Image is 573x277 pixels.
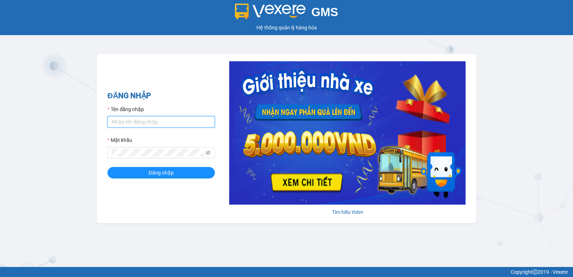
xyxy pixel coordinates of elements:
[2,24,571,32] div: Hệ thống quản lý hàng hóa
[533,269,538,274] span: copyright
[206,150,211,155] span: eye-invisible
[112,149,204,157] input: Mật khẩu
[107,136,132,144] label: Mật khẩu
[107,167,215,178] button: Đăng nhập
[107,90,215,102] h2: ĐĂNG NHẬP
[229,61,466,205] img: banner-0
[149,169,174,177] span: Đăng nhập
[107,116,215,128] input: Tên đăng nhập
[5,268,568,276] div: Copyright 2019 - Vexere
[107,105,144,113] label: Tên đăng nhập
[229,208,466,216] div: Tìm hiểu thêm
[235,11,338,16] a: GMS
[311,5,338,19] span: GMS
[235,4,306,19] img: logo 2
